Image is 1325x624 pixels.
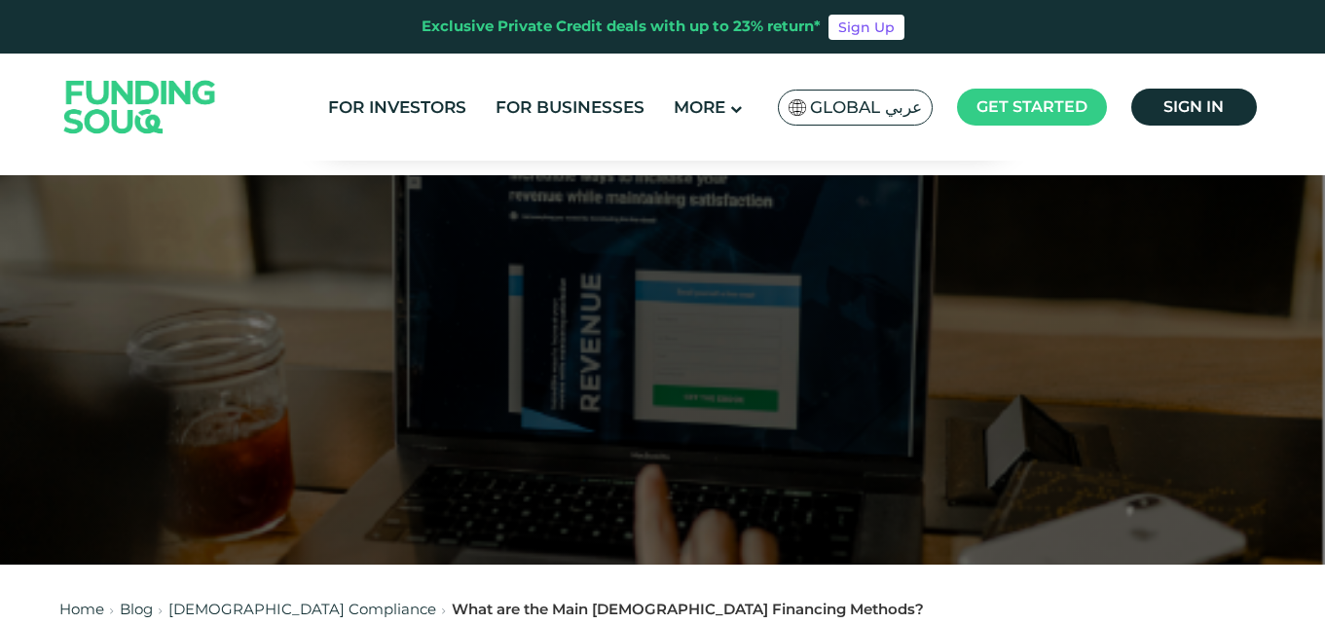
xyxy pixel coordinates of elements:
[452,599,924,621] div: What are the Main [DEMOGRAPHIC_DATA] Financing Methods?
[120,600,153,618] a: Blog
[789,99,806,116] img: SA Flag
[59,600,104,618] a: Home
[976,97,1087,116] span: Get started
[45,57,236,156] img: Logo
[1131,89,1257,126] a: Sign in
[810,96,922,119] span: Global عربي
[491,92,649,124] a: For Businesses
[828,15,904,40] a: Sign Up
[422,16,821,38] div: Exclusive Private Credit deals with up to 23% return*
[323,92,471,124] a: For Investors
[1163,97,1224,116] span: Sign in
[674,97,725,117] span: More
[168,600,436,618] a: [DEMOGRAPHIC_DATA] Compliance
